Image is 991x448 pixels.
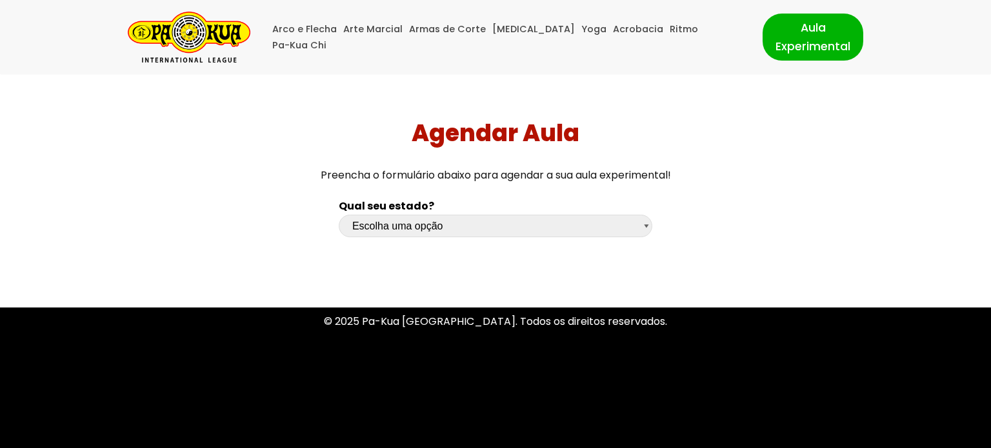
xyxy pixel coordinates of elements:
[270,21,743,54] div: Menu primário
[492,21,575,37] a: [MEDICAL_DATA]
[128,12,250,63] a: Pa-Kua Brasil Uma Escola de conhecimentos orientais para toda a família. Foco, habilidade concent...
[339,199,434,213] b: Qual seu estado?
[763,14,863,60] a: Aula Experimental
[5,119,986,147] h1: Agendar Aula
[128,424,154,439] a: Neve
[128,313,863,330] p: © 2025 Pa-Kua [GEOGRAPHIC_DATA]. Todos os direitos reservados.
[670,21,698,37] a: Ritmo
[272,37,326,54] a: Pa-Kua Chi
[272,21,337,37] a: Arco e Flecha
[343,21,403,37] a: Arte Marcial
[128,423,260,440] p: | Movido a
[438,368,554,383] a: Política de Privacidade
[613,21,663,37] a: Acrobacia
[5,166,986,184] p: Preencha o formulário abaixo para agendar a sua aula experimental!
[409,21,486,37] a: Armas de Corte
[205,424,260,439] a: WordPress
[581,21,606,37] a: Yoga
